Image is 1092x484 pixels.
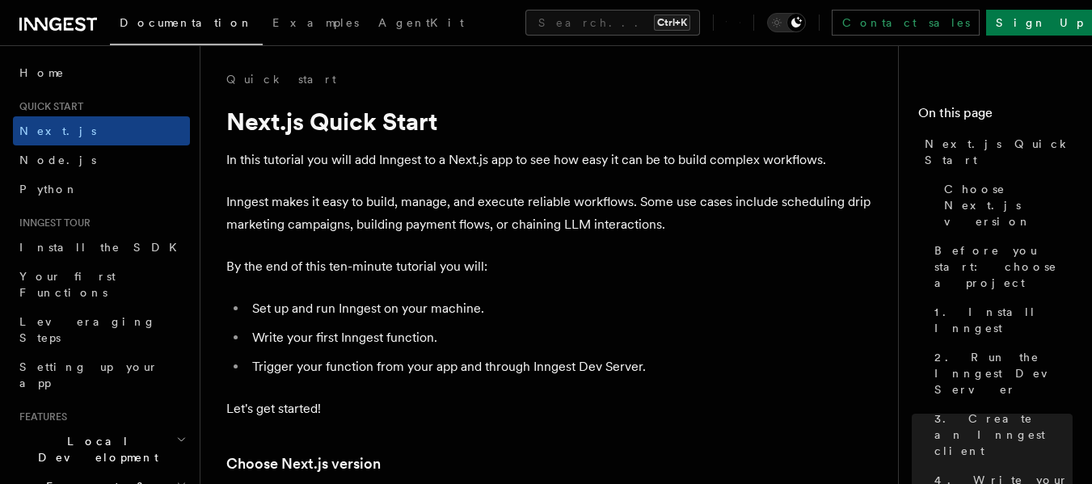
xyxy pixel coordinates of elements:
[13,233,190,262] a: Install the SDK
[19,65,65,81] span: Home
[928,343,1073,404] a: 2. Run the Inngest Dev Server
[13,58,190,87] a: Home
[19,315,156,344] span: Leveraging Steps
[928,404,1073,465] a: 3. Create an Inngest client
[918,103,1073,129] h4: On this page
[13,217,91,229] span: Inngest tour
[13,100,83,113] span: Quick start
[13,427,190,472] button: Local Development
[19,183,78,196] span: Python
[226,398,873,420] p: Let's get started!
[938,175,1073,236] a: Choose Next.js version
[13,352,190,398] a: Setting up your app
[918,129,1073,175] a: Next.js Quick Start
[226,452,381,475] a: Choose Next.js version
[654,15,690,31] kbd: Ctrl+K
[13,262,190,307] a: Your first Functions
[247,356,873,378] li: Trigger your function from your app and through Inngest Dev Server.
[767,13,806,32] button: Toggle dark mode
[832,10,980,36] a: Contact sales
[19,124,96,137] span: Next.js
[944,181,1073,229] span: Choose Next.js version
[19,154,96,166] span: Node.js
[272,16,359,29] span: Examples
[928,236,1073,297] a: Before you start: choose a project
[13,410,67,423] span: Features
[110,5,263,45] a: Documentation
[934,304,1073,336] span: 1. Install Inngest
[226,107,873,136] h1: Next.js Quick Start
[247,297,873,320] li: Set up and run Inngest on your machine.
[226,255,873,278] p: By the end of this ten-minute tutorial you will:
[226,71,336,87] a: Quick start
[120,16,253,29] span: Documentation
[525,10,700,36] button: Search...Ctrl+K
[226,191,873,236] p: Inngest makes it easy to build, manage, and execute reliable workflows. Some use cases include sc...
[934,242,1073,291] span: Before you start: choose a project
[247,326,873,349] li: Write your first Inngest function.
[263,5,369,44] a: Examples
[934,349,1073,398] span: 2. Run the Inngest Dev Server
[925,136,1073,168] span: Next.js Quick Start
[19,360,158,389] span: Setting up your app
[13,433,176,465] span: Local Development
[226,149,873,171] p: In this tutorial you will add Inngest to a Next.js app to see how easy it can be to build complex...
[13,175,190,204] a: Python
[19,270,116,299] span: Your first Functions
[928,297,1073,343] a: 1. Install Inngest
[934,410,1073,459] span: 3. Create an Inngest client
[13,116,190,145] a: Next.js
[19,241,187,254] span: Install the SDK
[13,307,190,352] a: Leveraging Steps
[378,16,464,29] span: AgentKit
[369,5,474,44] a: AgentKit
[13,145,190,175] a: Node.js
